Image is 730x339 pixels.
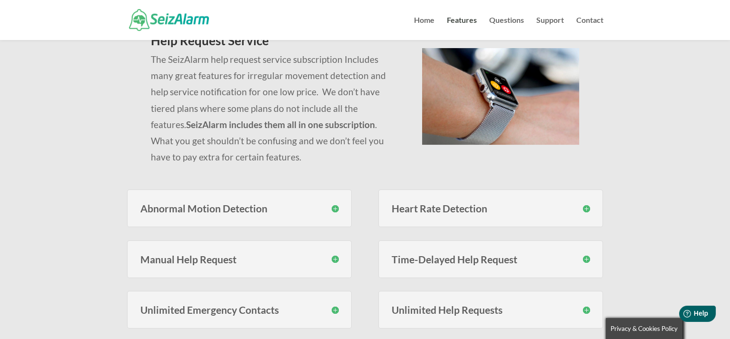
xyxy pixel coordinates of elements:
iframe: Help widget launcher [645,302,720,329]
h3: Heart Rate Detection [392,203,590,213]
span: Privacy & Cookies Policy [611,325,678,332]
a: Contact [576,17,603,40]
p: The SeizAlarm help request service subscription Includes many great features for irregular moveme... [151,51,399,165]
a: Questions [489,17,524,40]
a: Features [447,17,477,40]
img: SeizAlarm [129,9,209,30]
h2: Help Request Service [151,34,399,51]
a: Support [536,17,564,40]
a: Home [414,17,434,40]
h3: Unlimited Help Requests [392,305,590,315]
h3: Manual Help Request [140,254,339,264]
h3: Unlimited Emergency Contacts [140,305,339,315]
img: seizalarm-on-wrist [422,48,580,145]
strong: SeizAlarm includes them all in one subscription [186,119,375,130]
h3: Abnormal Motion Detection [140,203,339,213]
h3: Time-Delayed Help Request [392,254,590,264]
